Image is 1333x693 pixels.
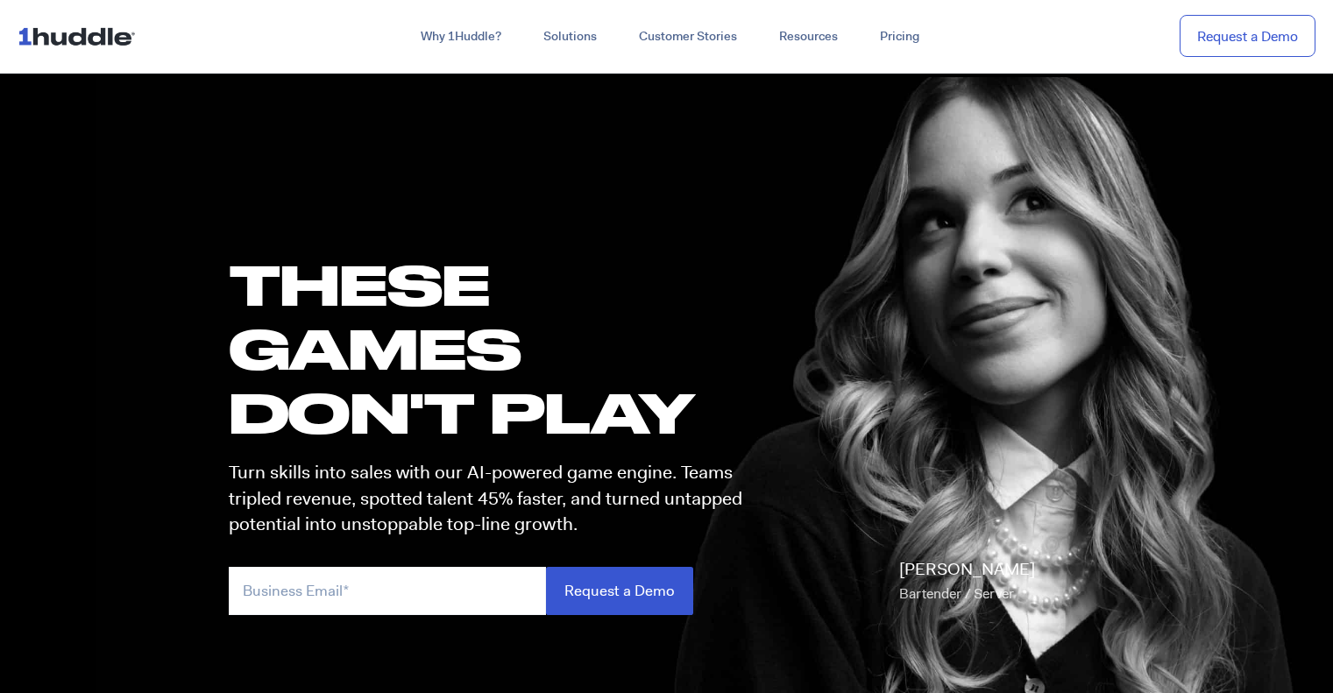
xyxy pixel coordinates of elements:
[899,584,1014,603] span: Bartender / Server
[1180,15,1315,58] a: Request a Demo
[229,567,546,615] input: Business Email*
[522,21,618,53] a: Solutions
[400,21,522,53] a: Why 1Huddle?
[899,557,1035,606] p: [PERSON_NAME]
[18,19,143,53] img: ...
[618,21,758,53] a: Customer Stories
[758,21,859,53] a: Resources
[229,252,758,445] h1: these GAMES DON'T PLAY
[546,567,693,615] input: Request a Demo
[229,460,758,537] p: Turn skills into sales with our AI-powered game engine. Teams tripled revenue, spotted talent 45%...
[859,21,940,53] a: Pricing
